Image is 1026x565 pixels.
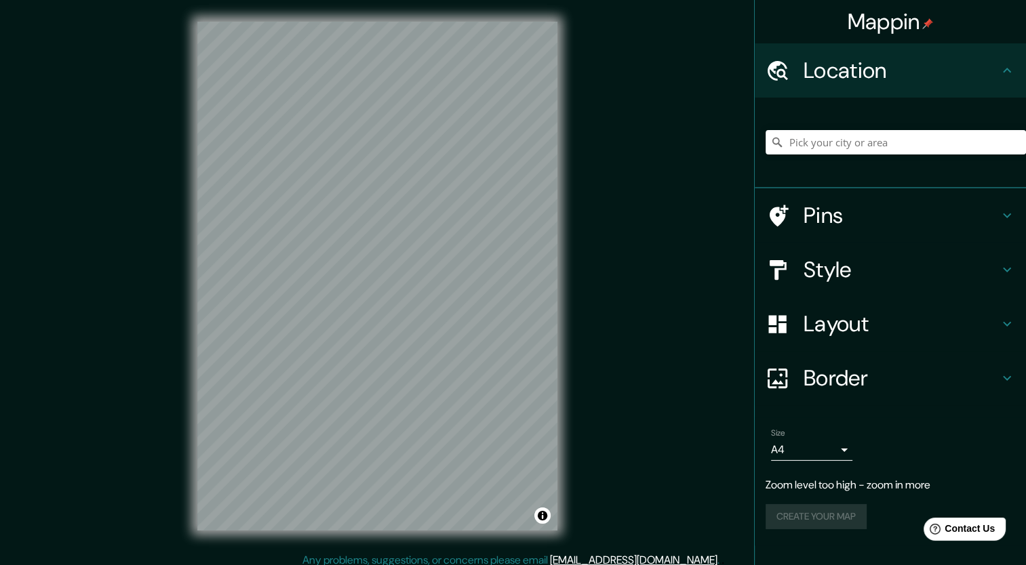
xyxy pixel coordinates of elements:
p: Zoom level too high - zoom in more [766,477,1015,493]
label: Size [771,427,785,439]
img: pin-icon.png [922,18,933,29]
iframe: Help widget launcher [905,512,1011,550]
input: Pick your city or area [766,130,1026,154]
h4: Style [804,256,999,283]
h4: Pins [804,202,999,229]
h4: Mappin [848,8,934,35]
div: Border [755,351,1026,405]
canvas: Map [197,22,557,530]
h4: Location [804,57,999,84]
div: Style [755,243,1026,297]
div: Location [755,43,1026,98]
button: Toggle attribution [534,507,551,524]
div: Layout [755,297,1026,351]
h4: Layout [804,310,999,337]
h4: Border [804,364,999,392]
div: A4 [771,439,852,461]
div: Pins [755,188,1026,243]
